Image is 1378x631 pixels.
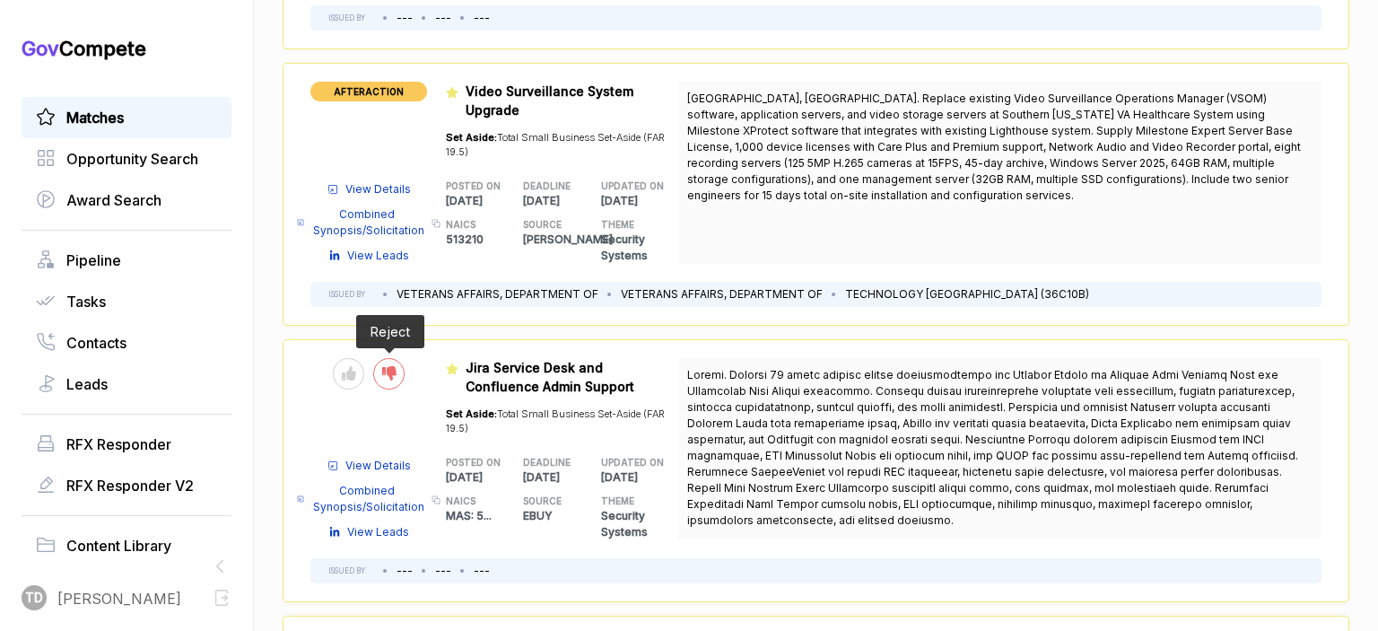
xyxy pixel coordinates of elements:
[446,131,497,144] span: Set Aside:
[66,475,194,496] span: RFX Responder V2
[474,563,490,579] li: ---
[66,107,124,128] span: Matches
[523,508,601,524] p: EBUY
[297,483,426,515] a: Combined Synopsis/Solicitation
[328,565,365,576] h5: ISSUED BY
[523,180,572,193] h5: DEADLINE
[601,218,650,232] h5: THEME
[311,483,426,515] span: Combined Synopsis/Solicitation
[22,36,231,61] h1: Compete
[66,434,171,455] span: RFX Responder
[397,563,413,579] li: ---
[57,588,181,609] span: [PERSON_NAME]
[66,250,121,271] span: Pipeline
[601,508,679,540] p: Security Systems
[466,360,634,394] span: Jira Service Desk and Confluence Admin Support
[66,535,171,557] span: Content Library
[297,206,426,239] a: Combined Synopsis/Solicitation
[36,107,217,128] a: Matches
[523,193,601,209] p: [DATE]
[446,232,524,248] p: 513210
[446,180,495,193] h5: POSTED ON
[446,218,495,232] h5: NAICS
[345,458,411,474] span: View Details
[36,291,217,312] a: Tasks
[36,434,217,455] a: RFX Responder
[397,286,598,302] li: VETERANS AFFAIRS, DEPARTMENT OF
[523,232,601,248] p: [PERSON_NAME]
[36,332,217,354] a: Contacts
[25,589,43,608] span: TD
[36,535,217,557] a: Content Library
[601,456,650,469] h5: UPDATED ON
[66,148,198,170] span: Opportunity Search
[66,189,161,211] span: Award Search
[446,469,524,486] p: [DATE]
[523,469,601,486] p: [DATE]
[601,180,650,193] h5: UPDATED ON
[687,92,1301,202] span: [GEOGRAPHIC_DATA], [GEOGRAPHIC_DATA]. Replace existing Video Surveillance Operations Manager (VSO...
[66,373,108,395] span: Leads
[36,475,217,496] a: RFX Responder V2
[446,408,497,420] span: Set Aside:
[466,83,633,118] span: Video Surveillance System Upgrade
[446,456,495,469] h5: POSTED ON
[36,189,217,211] a: Award Search
[347,248,409,264] span: View Leads
[310,82,427,101] span: AFTERACTION
[446,408,665,435] span: Total Small Business Set-Aside (FAR 19.5)
[328,13,365,23] h5: ISSUED BY
[523,218,572,232] h5: SOURCE
[446,131,665,159] span: Total Small Business Set-Aside (FAR 19.5)
[601,495,650,508] h5: THEME
[523,456,572,469] h5: DEADLINE
[601,193,679,209] p: [DATE]
[621,286,823,302] li: VETERANS AFFAIRS, DEPARTMENT OF
[345,181,411,197] span: View Details
[435,10,451,26] li: ---
[22,37,59,60] span: Gov
[36,250,217,271] a: Pipeline
[446,495,495,508] h5: NAICS
[36,148,217,170] a: Opportunity Search
[66,332,126,354] span: Contacts
[36,373,217,395] a: Leads
[347,524,409,540] span: View Leads
[446,193,524,209] p: [DATE]
[601,469,679,486] p: [DATE]
[523,495,572,508] h5: SOURCE
[601,232,679,264] p: Security Systems
[328,289,365,300] h5: ISSUED BY
[845,286,1089,302] li: TECHNOLOGY [GEOGRAPHIC_DATA] (36C10B)
[311,206,426,239] span: Combined Synopsis/Solicitation
[687,368,1298,527] span: Loremi. Dolorsi 79 ametc adipisc elitse doeiusmodtempo inc Utlabor Etdolo ma Aliquae Admi Veniamq...
[435,563,451,579] li: ---
[474,10,490,26] li: ---
[446,509,492,522] span: MAS: 5 ...
[397,10,413,26] li: ---
[66,291,106,312] span: Tasks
